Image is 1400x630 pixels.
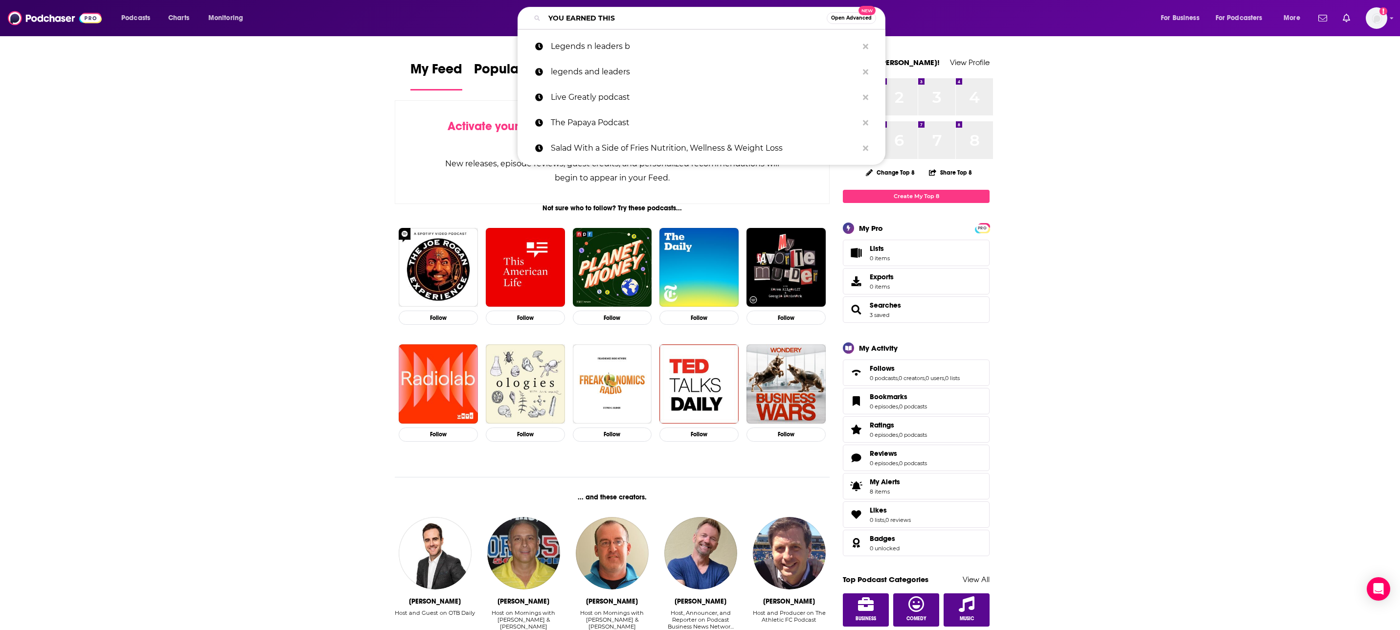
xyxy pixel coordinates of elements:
[121,11,150,25] span: Podcasts
[1161,11,1199,25] span: For Business
[856,616,876,622] span: Business
[1314,10,1331,26] a: Show notifications dropdown
[551,135,858,161] p: Salad With a Side of Fries Nutrition, Wellness & Weight Loss
[573,344,652,424] a: Freakonomics Radio
[1366,7,1387,29] button: Show profile menu
[551,85,858,110] p: Live Greatly podcast
[399,344,478,424] img: Radiolab
[518,135,885,161] a: Salad With a Side of Fries Nutrition, Wellness & Weight Loss
[976,224,988,231] a: PRO
[899,403,927,410] a: 0 podcasts
[843,416,990,443] span: Ratings
[746,344,826,424] img: Business Wars
[497,597,549,606] div: Greg Gaston
[870,272,894,281] span: Exports
[950,58,990,67] a: View Profile
[1366,7,1387,29] img: User Profile
[1277,10,1312,26] button: open menu
[1379,7,1387,15] svg: Add a profile image
[518,59,885,85] a: legends and leaders
[409,597,461,606] div: Joe Molloy
[395,493,830,501] div: ... and these creators.
[410,61,462,90] a: My Feed
[870,244,890,253] span: Lists
[518,110,885,135] a: The Papaya Podcast
[843,593,889,627] a: Business
[870,477,900,486] span: My Alerts
[659,344,739,424] a: TED Talks Daily
[8,9,102,27] a: Podchaser - Follow, Share and Rate Podcasts
[114,10,163,26] button: open menu
[870,534,900,543] a: Badges
[399,311,478,325] button: Follow
[843,473,990,499] a: My Alerts
[486,228,565,307] img: This American Life
[202,10,256,26] button: open menu
[870,506,887,515] span: Likes
[884,517,885,523] span: ,
[870,431,898,438] a: 0 episodes
[843,268,990,294] a: Exports
[870,312,889,318] a: 3 saved
[1216,11,1263,25] span: For Podcasters
[859,343,898,353] div: My Activity
[573,311,652,325] button: Follow
[944,375,945,382] span: ,
[898,403,899,410] span: ,
[843,190,990,203] a: Create My Top 8
[846,394,866,408] a: Bookmarks
[518,85,885,110] a: Live Greatly podcast
[843,501,990,528] span: Likes
[843,58,940,67] a: Welcome [PERSON_NAME]!
[870,403,898,410] a: 0 episodes
[572,609,653,630] div: Host on Mornings with [PERSON_NAME] & [PERSON_NAME]
[870,488,900,495] span: 8 items
[846,274,866,288] span: Exports
[483,609,564,630] div: Host on Mornings with [PERSON_NAME] & [PERSON_NAME]
[399,427,478,442] button: Follow
[753,517,825,589] img: Mark Chapman
[168,11,189,25] span: Charts
[763,597,815,606] div: Mark Chapman
[976,225,988,232] span: PRO
[870,421,894,429] span: Ratings
[827,12,876,24] button: Open AdvancedNew
[870,392,907,401] span: Bookmarks
[659,427,739,442] button: Follow
[395,204,830,212] div: Not sure who to follow? Try these podcasts...
[1284,11,1300,25] span: More
[486,344,565,424] img: Ologies with Alie Ward
[846,303,866,316] a: Searches
[870,449,897,458] span: Reviews
[586,597,638,606] div: Eli Savoie
[1366,7,1387,29] span: Logged in as caitlinhogge
[925,375,926,382] span: ,
[843,360,990,386] span: Follows
[399,517,471,589] img: Joe Molloy
[551,59,858,85] p: legends and leaders
[659,311,739,325] button: Follow
[573,228,652,307] a: Planet Money
[444,157,780,185] div: New releases, episode reviews, guest credits, and personalized recommendations will begin to appe...
[899,431,927,438] a: 0 podcasts
[576,517,648,589] img: Eli Savoie
[843,296,990,323] span: Searches
[846,423,866,436] a: Ratings
[1209,10,1277,26] button: open menu
[859,224,883,233] div: My Pro
[870,517,884,523] a: 0 lists
[660,609,741,630] div: Host, Announcer, and Reporter on Podcast Business News Networ…
[746,228,826,307] a: My Favorite Murder with Karen Kilgariff and Georgia Hardstark
[573,427,652,442] button: Follow
[527,7,895,29] div: Search podcasts, credits, & more...
[746,427,826,442] button: Follow
[1367,577,1390,601] div: Open Intercom Messenger
[448,119,548,134] span: Activate your Feed
[518,34,885,59] a: Legends n leaders b
[843,575,928,584] a: Top Podcast Categories
[899,460,927,467] a: 0 podcasts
